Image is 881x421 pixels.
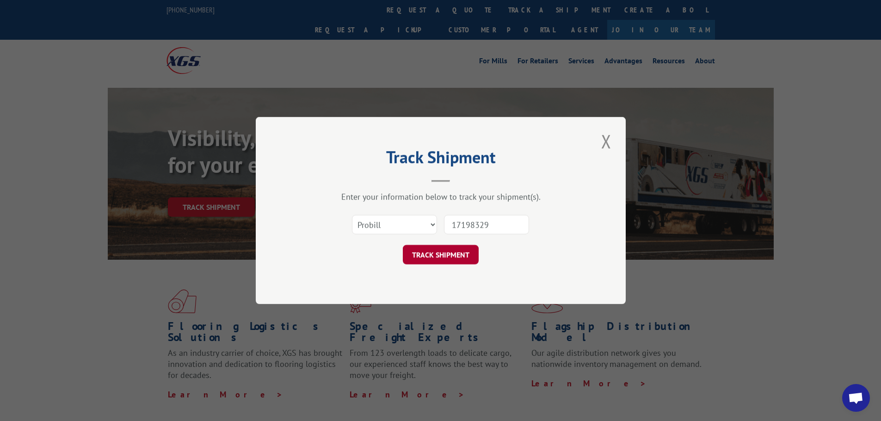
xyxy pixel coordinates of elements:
input: Number(s) [444,215,529,234]
button: TRACK SHIPMENT [403,245,479,264]
a: Open chat [842,384,870,412]
div: Enter your information below to track your shipment(s). [302,191,579,202]
h2: Track Shipment [302,151,579,168]
button: Close modal [598,128,614,154]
